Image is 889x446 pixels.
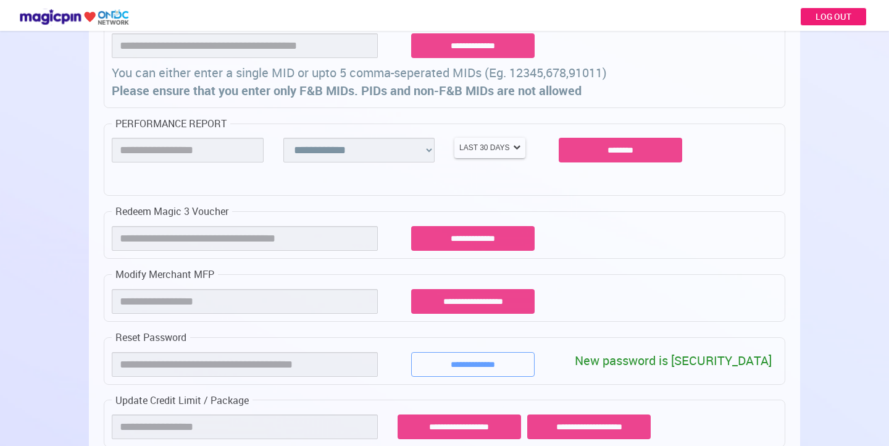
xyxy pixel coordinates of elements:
button: last 30 days [454,138,525,158]
img: ondc-logo-new-small.8a59708e.svg [19,9,129,25]
span: last 30 days [459,141,510,154]
span: Please ensure that you enter only F&B MIDs. PIDs and non-F&B MIDs are not allowed [112,82,582,100]
span: You can either enter a single MID or upto 5 comma-seperated MIDs (Eg. 12345,678,91011) [112,64,607,82]
legend: Modify Merchant MFP [112,264,218,285]
legend: PERFORMANCE REPORT [112,113,230,135]
legend: Redeem Magic 3 Voucher [112,201,232,222]
span: New password is [SECURITY_DATA] [575,352,772,369]
button: LOG OUT [800,7,867,26]
legend: Update Credit Limit / Package [112,390,253,411]
legend: Reset Password [112,327,190,348]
